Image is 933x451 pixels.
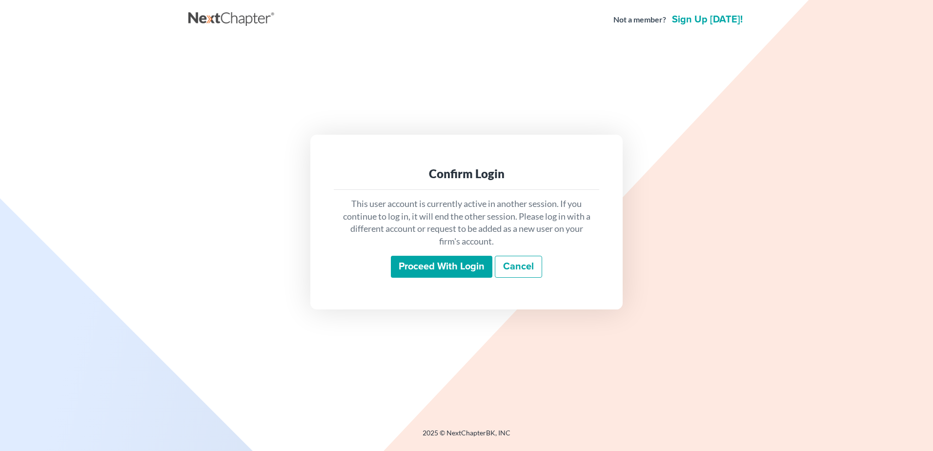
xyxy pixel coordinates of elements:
[495,256,542,278] a: Cancel
[342,166,591,182] div: Confirm Login
[613,14,666,25] strong: Not a member?
[670,15,745,24] a: Sign up [DATE]!
[391,256,492,278] input: Proceed with login
[342,198,591,248] p: This user account is currently active in another session. If you continue to log in, it will end ...
[188,428,745,446] div: 2025 © NextChapterBK, INC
